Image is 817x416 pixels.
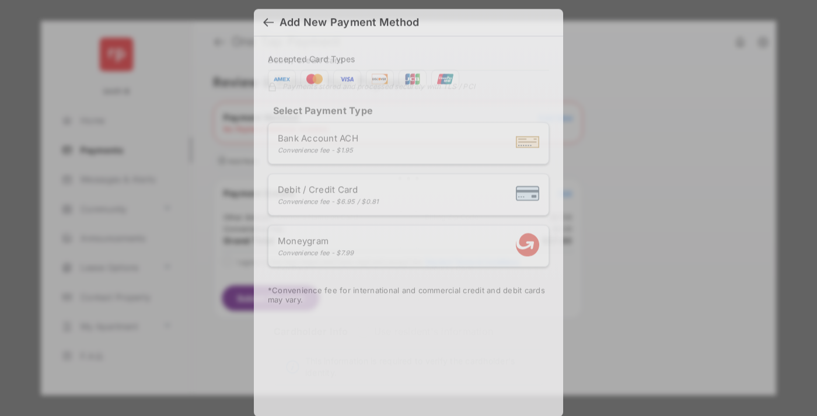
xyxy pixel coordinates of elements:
span: Accepted Card Types [268,54,360,64]
h4: Debit / Credit Card [268,55,344,65]
strong: Cardholder Info [274,326,348,359]
label: Use resident's information [374,326,493,338]
div: Add New Payment Method [280,16,419,29]
div: Payments stored and processed securely with TLS / PCI [268,81,549,91]
span: This information is required to verify the cardholder's identity. [305,356,537,379]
